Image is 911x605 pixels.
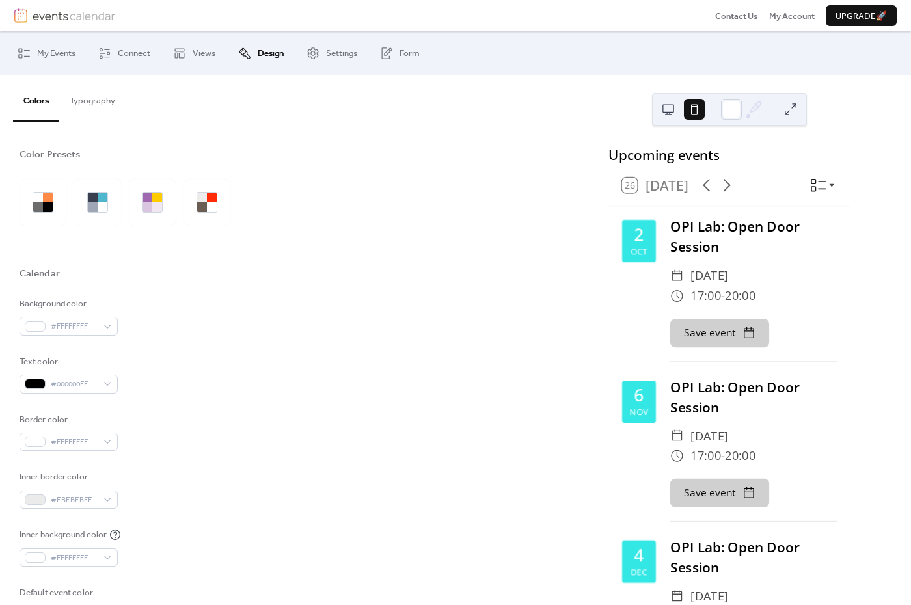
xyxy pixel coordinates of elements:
span: #FFFFFFFF [51,320,97,333]
div: Inner background color [20,528,107,541]
img: logotype [33,8,115,23]
span: Settings [326,47,357,60]
div: Nov [629,407,648,416]
a: Form [370,36,429,69]
span: 17:00 [690,286,721,306]
span: [DATE] [690,265,729,286]
div: Upcoming events [608,144,850,165]
div: Calendar [20,267,60,280]
a: Settings [297,36,367,69]
span: Connect [118,47,150,60]
div: ​ [670,265,684,286]
div: Default event color [20,586,115,599]
div: OPI Lab: Open Door Session [670,537,837,578]
div: 4 [634,547,643,564]
span: - [721,446,726,466]
button: Upgrade🚀 [826,5,897,26]
div: ​ [670,425,684,446]
a: My Account [769,9,815,22]
button: Colors [13,75,59,122]
span: #EBEBEBFF [51,494,97,507]
div: Text color [20,355,115,368]
button: Save event [670,318,769,347]
span: Design [258,47,284,60]
span: My Account [769,10,815,23]
a: Contact Us [715,9,758,22]
div: 2 [634,226,643,243]
div: ​ [670,446,684,466]
span: My Events [37,47,75,60]
span: 17:00 [690,446,721,466]
button: Save event [670,479,769,507]
span: - [721,286,726,306]
div: Color Presets [20,148,80,161]
div: Border color [20,413,115,426]
span: Form [400,47,420,60]
a: Views [163,36,225,69]
span: #000000FF [51,378,97,391]
span: Upgrade 🚀 [836,10,887,23]
span: #FFFFFFFF [51,552,97,565]
button: Typography [59,75,126,120]
a: Connect [88,36,160,69]
span: Views [193,47,215,60]
span: #FFFFFFFF [51,436,97,449]
div: 6 [634,387,643,404]
div: Dec [631,567,647,576]
span: Contact Us [715,10,758,23]
div: ​ [670,286,684,306]
div: Background color [20,297,115,310]
div: OPI Lab: Open Door Session [670,377,837,417]
span: [DATE] [690,425,729,446]
img: logo [14,8,27,23]
span: 20:00 [725,286,755,306]
div: Inner border color [20,470,115,483]
a: My Events [8,36,85,69]
span: 20:00 [725,446,755,466]
div: OPI Lab: Open Door Session [670,217,837,257]
a: Design [228,36,293,69]
div: Oct [630,247,647,255]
